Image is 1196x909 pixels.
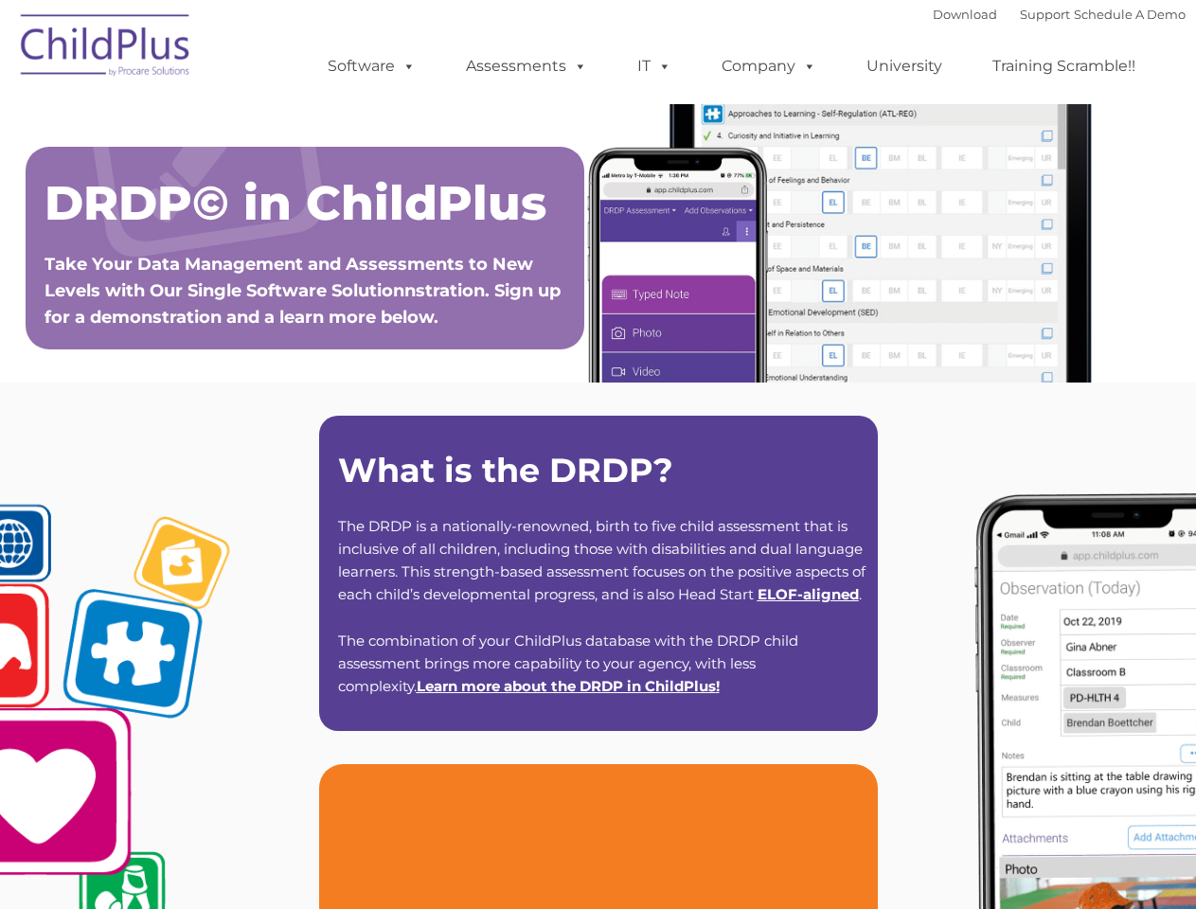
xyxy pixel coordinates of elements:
[758,585,859,603] a: ELOF-aligned
[45,254,561,328] span: Take Your Data Management and Assessments to New Levels with Our Single Software Solutionnstratio...
[11,1,201,96] img: ChildPlus by Procare Solutions
[703,47,835,85] a: Company
[447,47,606,85] a: Assessments
[933,7,997,22] a: Download
[933,7,1186,22] font: |
[309,47,435,85] a: Software
[338,632,798,695] span: The combination of your ChildPlus database with the DRDP child assessment brings more capability ...
[1020,7,1070,22] a: Support
[1074,7,1186,22] a: Schedule A Demo
[618,47,690,85] a: IT
[45,174,546,232] span: DRDP© in ChildPlus
[417,677,720,695] span: !
[338,450,673,490] strong: What is the DRDP?
[973,47,1154,85] a: Training Scramble!!
[848,47,961,85] a: University
[338,517,866,603] span: The DRDP is a nationally-renowned, birth to five child assessment that is inclusive of all childr...
[417,677,716,695] a: Learn more about the DRDP in ChildPlus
